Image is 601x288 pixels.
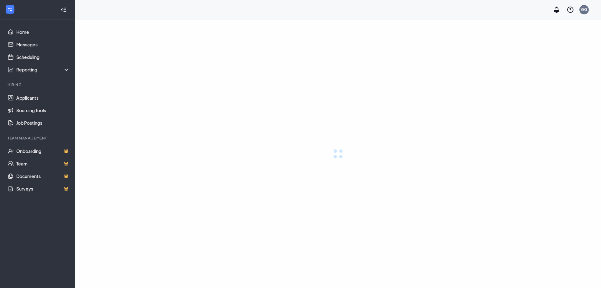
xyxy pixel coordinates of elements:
[16,92,70,104] a: Applicants
[8,66,14,73] svg: Analysis
[16,157,70,170] a: TeamCrown
[7,6,13,13] svg: WorkstreamLogo
[60,7,67,13] svg: Collapse
[16,170,70,182] a: DocumentsCrown
[581,7,587,12] div: GG
[16,145,70,157] a: OnboardingCrown
[16,51,70,63] a: Scheduling
[16,104,70,117] a: Sourcing Tools
[8,135,69,141] div: Team Management
[16,182,70,195] a: SurveysCrown
[16,26,70,38] a: Home
[16,66,70,73] div: Reporting
[567,6,574,13] svg: QuestionInfo
[553,6,560,13] svg: Notifications
[16,38,70,51] a: Messages
[16,117,70,129] a: Job Postings
[8,82,69,87] div: Hiring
